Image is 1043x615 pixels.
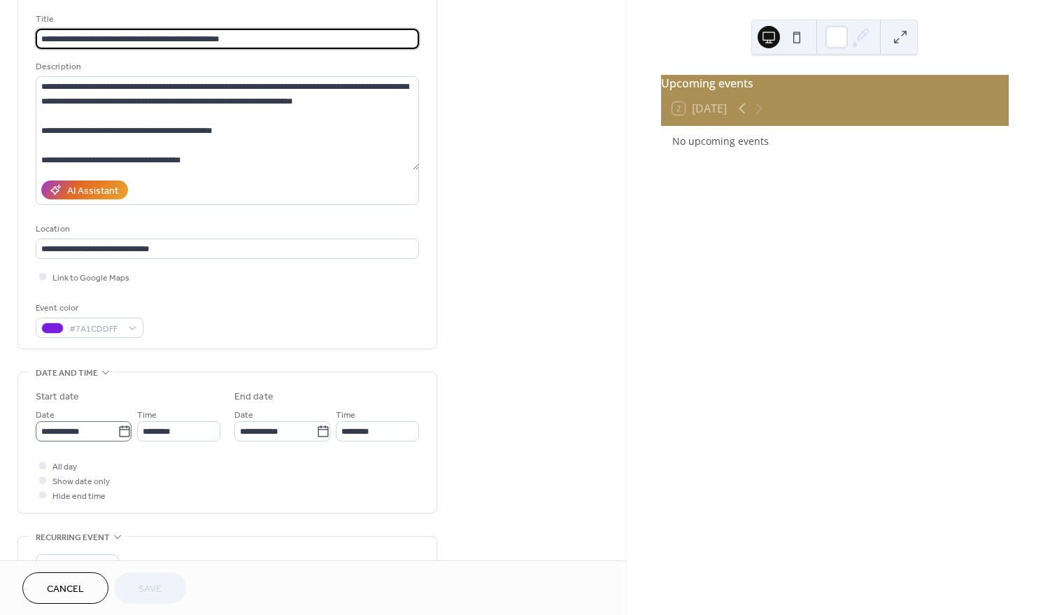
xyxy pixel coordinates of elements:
[36,530,110,545] span: Recurring event
[69,322,121,337] span: #7A1CDDFF
[36,222,416,236] div: Location
[234,390,274,404] div: End date
[52,489,106,504] span: Hide end time
[41,558,94,574] span: Do not repeat
[234,408,253,423] span: Date
[36,12,416,27] div: Title
[52,460,77,474] span: All day
[47,582,84,597] span: Cancel
[36,366,98,381] span: Date and time
[36,390,79,404] div: Start date
[52,271,129,285] span: Link to Google Maps
[36,301,141,316] div: Event color
[36,59,416,74] div: Description
[137,408,157,423] span: Time
[336,408,355,423] span: Time
[67,184,118,199] div: AI Assistant
[22,572,108,604] button: Cancel
[36,408,55,423] span: Date
[52,474,110,489] span: Show date only
[41,181,128,199] button: AI Assistant
[672,134,998,148] div: No upcoming events
[661,75,1009,92] div: Upcoming events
